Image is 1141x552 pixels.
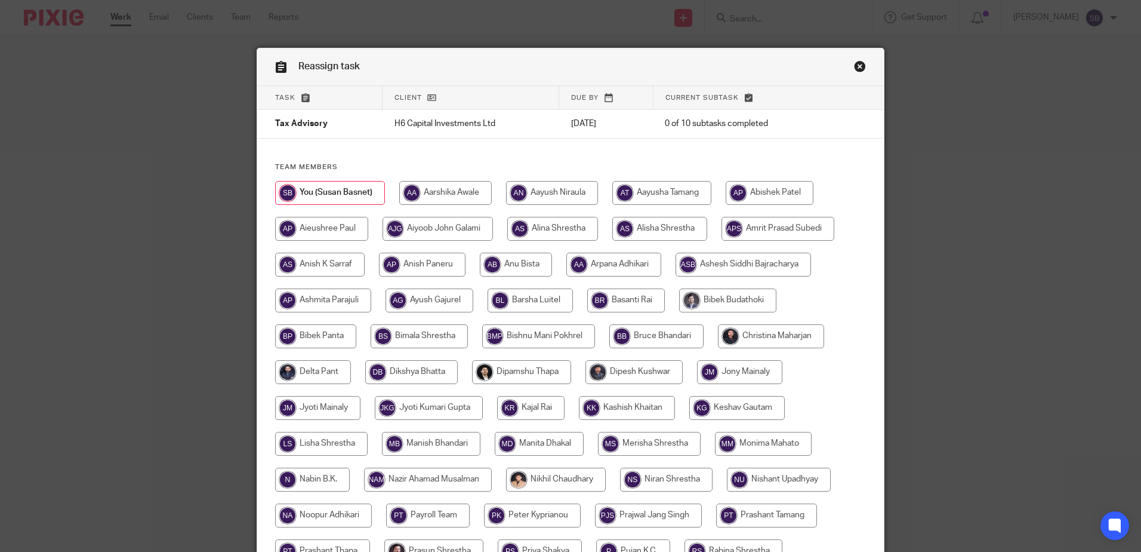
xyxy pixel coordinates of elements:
td: 0 of 10 subtasks completed [653,110,833,139]
span: Task [275,94,295,101]
span: Tax Advisory [275,120,328,128]
a: Close this dialog window [854,60,866,76]
span: Client [394,94,422,101]
span: Reassign task [298,62,360,71]
h4: Team members [275,162,866,172]
p: [DATE] [571,118,641,130]
span: Due by [571,94,599,101]
p: H6 Capital Investments Ltd [394,118,547,130]
span: Current subtask [665,94,739,101]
